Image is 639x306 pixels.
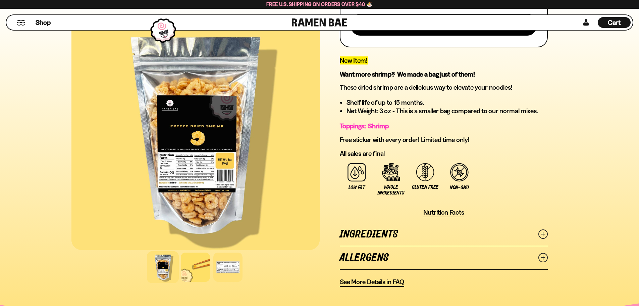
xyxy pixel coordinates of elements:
[377,184,405,196] span: Whole Ingredients
[340,56,368,64] span: New Item!
[598,15,631,30] div: Cart
[36,18,51,27] span: Shop
[412,184,438,190] span: Gluten Free
[608,18,621,27] span: Cart
[16,20,25,26] button: Mobile Menu Trigger
[340,70,475,78] strong: Want more shrimp? We made a bag just of them!
[423,208,464,217] span: Nutrition Facts
[347,98,548,107] li: Shelf life of up to 15 months.
[340,83,548,92] p: These dried shrimp are a delicious way to elevate your noodles!
[340,122,389,130] span: Toppings: Shrimp
[266,1,373,7] span: Free U.S. Shipping on Orders over $40 🍜
[450,185,469,190] span: Non-GMO
[340,278,404,287] a: See More Details in FAQ
[340,149,548,158] p: All sales are final
[423,208,464,217] button: Nutrition Facts
[340,136,470,144] span: Free sticker with every order! Limited time only!
[36,17,51,28] a: Shop
[340,223,548,246] a: Ingredients
[347,107,548,115] li: Net Weight: 3 oz - This is a smaller bag compared to our normal mixes.
[340,246,548,269] a: Allergens
[349,185,365,190] span: Low Fat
